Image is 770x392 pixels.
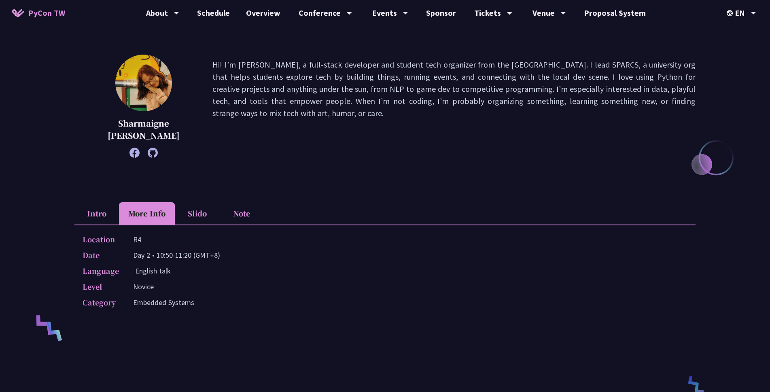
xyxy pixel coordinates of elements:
img: Locale Icon [727,10,735,16]
li: Intro [74,202,119,225]
p: English talk [135,265,171,277]
p: Embedded Systems [133,297,194,308]
a: PyCon TW [4,3,73,23]
p: Hi! I’m [PERSON_NAME], a full-stack developer and student tech organizer from the [GEOGRAPHIC_DAT... [212,59,696,154]
li: Note [219,202,264,225]
li: Slido [175,202,219,225]
li: More Info [119,202,175,225]
p: Sharmaigne [PERSON_NAME] [95,117,192,142]
p: R4 [133,233,141,245]
p: Novice [133,281,154,292]
p: Language [83,265,119,277]
p: Category [83,297,117,308]
p: Day 2 • 10:50-11:20 (GMT+8) [133,249,220,261]
p: Location [83,233,117,245]
span: PyCon TW [28,7,65,19]
p: Date [83,249,117,261]
img: Home icon of PyCon TW 2025 [12,9,24,17]
p: Level [83,281,117,292]
img: Sharmaigne Angelie Mabano [115,55,172,111]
